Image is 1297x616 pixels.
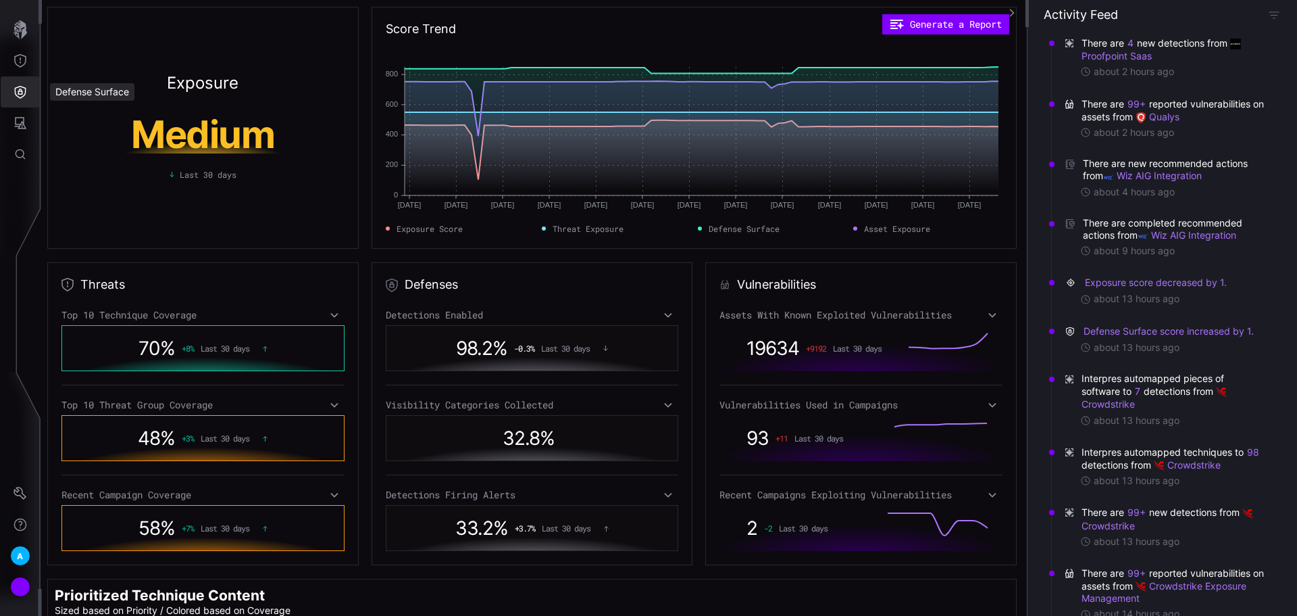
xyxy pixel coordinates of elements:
text: [DATE] [678,201,701,209]
a: Crowdstrike [1082,506,1256,531]
div: Top 10 Technique Coverage [61,309,345,321]
span: 2 [746,517,757,540]
span: Last 30 days [779,523,828,533]
a: Wiz AIG Integration [1138,229,1236,241]
button: 99+ [1127,567,1146,580]
span: 93 [746,427,769,450]
div: Recent Campaigns Exploiting Vulnerabilities [719,489,1002,501]
time: about 13 hours ago [1094,414,1179,427]
time: about 9 hours ago [1094,245,1175,257]
button: 98 [1246,446,1260,459]
button: 99+ [1127,506,1146,519]
text: 0 [394,191,398,199]
time: about 2 hours ago [1094,66,1174,78]
span: 32.8 % [503,427,555,450]
div: Visibility Categories Collected [386,399,678,411]
text: [DATE] [584,201,608,209]
div: Detections Firing Alerts [386,489,678,501]
span: + 11 [775,433,788,443]
a: Crowdstrike [1154,459,1221,471]
span: There are new detections from [1082,37,1267,62]
text: 600 [386,100,398,108]
span: + 9192 [806,343,826,353]
span: Last 30 days [180,168,236,181]
time: about 13 hours ago [1094,536,1179,548]
h2: Score Trend [386,21,456,37]
span: 19634 [746,337,799,360]
div: Vulnerabilities Used in Campaigns [719,399,1002,411]
span: + 3 % [182,433,194,443]
a: Crowdstrike Exposure Management [1082,580,1249,604]
img: CrowdStrike Falcon [1154,460,1165,471]
text: [DATE] [398,201,422,209]
text: [DATE] [538,201,561,209]
img: Wiz [1103,172,1114,183]
span: A [17,549,23,563]
span: Interpres automapped techniques to detections from [1082,446,1267,471]
span: Exposure Score [397,222,463,235]
button: Generate a Report [882,14,1009,34]
button: 99+ [1127,97,1146,111]
span: Defense Surface [709,222,780,235]
span: -0.3 % [514,343,534,353]
span: 58 % [138,517,175,540]
h1: Medium [76,116,330,153]
a: Qualys [1136,111,1179,122]
span: Last 30 days [541,343,590,353]
span: + 7 % [182,523,194,533]
span: Last 30 days [201,433,249,443]
img: Proofpoint SaaS [1230,39,1241,49]
span: Last 30 days [833,343,882,353]
h2: Vulnerabilities [737,277,816,293]
span: Last 30 days [542,523,590,533]
img: CrowdStrike Falcon [1242,508,1253,519]
span: There are completed recommended actions from [1083,217,1267,241]
h2: Exposure [167,75,238,91]
time: about 13 hours ago [1094,341,1179,354]
button: 4 [1127,37,1134,50]
text: 400 [386,130,398,138]
button: 7 [1134,385,1141,398]
a: Wiz AIG Integration [1103,170,1202,181]
button: Defense Surface score increased by 1. [1083,325,1254,338]
div: Detections Enabled [386,309,678,321]
time: about 2 hours ago [1094,126,1174,139]
img: Wiz [1138,231,1148,241]
h4: Activity Feed [1044,7,1118,22]
text: [DATE] [911,201,935,209]
span: 33.2 % [455,517,508,540]
span: There are new detections from [1082,506,1267,531]
text: [DATE] [491,201,515,209]
span: 98.2 % [456,337,507,360]
span: + 3.7 % [515,523,535,533]
span: Last 30 days [794,433,843,443]
span: Last 30 days [201,343,249,353]
span: There are reported vulnerabilities on assets from [1082,567,1267,605]
span: Interpres automapped pieces of software to detections from [1082,373,1267,411]
h2: Prioritized Technique Content [55,586,1009,605]
button: A [1,540,40,571]
text: [DATE] [631,201,655,209]
img: Qualys VMDR [1136,112,1146,123]
span: There are new recommended actions from [1083,158,1267,182]
span: Threat Exposure [553,222,624,235]
span: Asset Exposure [864,222,930,235]
div: Recent Campaign Coverage [61,489,345,501]
img: Crowdstrike Falcon Spotlight Devices [1136,582,1146,592]
span: There are reported vulnerabilities on assets from [1082,97,1267,123]
div: Defense Surface [50,83,134,101]
text: 200 [386,160,398,168]
span: -2 [764,523,772,533]
h2: Threats [80,277,125,293]
span: 48 % [138,427,175,450]
time: about 13 hours ago [1094,475,1179,487]
div: Top 10 Threat Group Coverage [61,399,345,411]
text: [DATE] [771,201,794,209]
span: + 8 % [182,343,194,353]
h2: Defenses [405,277,458,293]
span: 70 % [138,337,175,360]
time: about 4 hours ago [1094,186,1175,198]
text: [DATE] [958,201,982,209]
span: Last 30 days [201,523,249,533]
text: [DATE] [724,201,748,209]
